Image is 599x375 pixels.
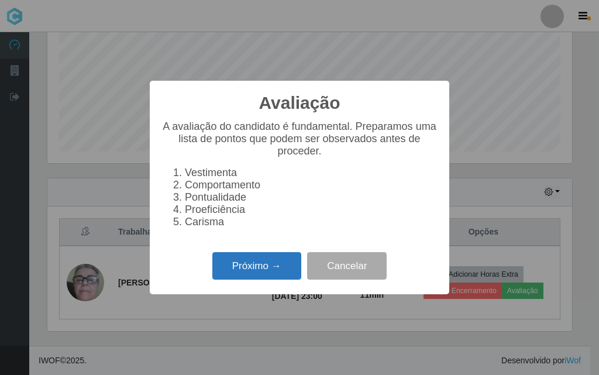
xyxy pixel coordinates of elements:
[185,191,438,204] li: Pontualidade
[185,179,438,191] li: Comportamento
[212,252,301,280] button: Próximo →
[259,92,340,113] h2: Avaliação
[161,121,438,157] p: A avaliação do candidato é fundamental. Preparamos uma lista de pontos que podem ser observados a...
[185,204,438,216] li: Proeficiência
[185,167,438,179] li: Vestimenta
[307,252,387,280] button: Cancelar
[185,216,438,228] li: Carisma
